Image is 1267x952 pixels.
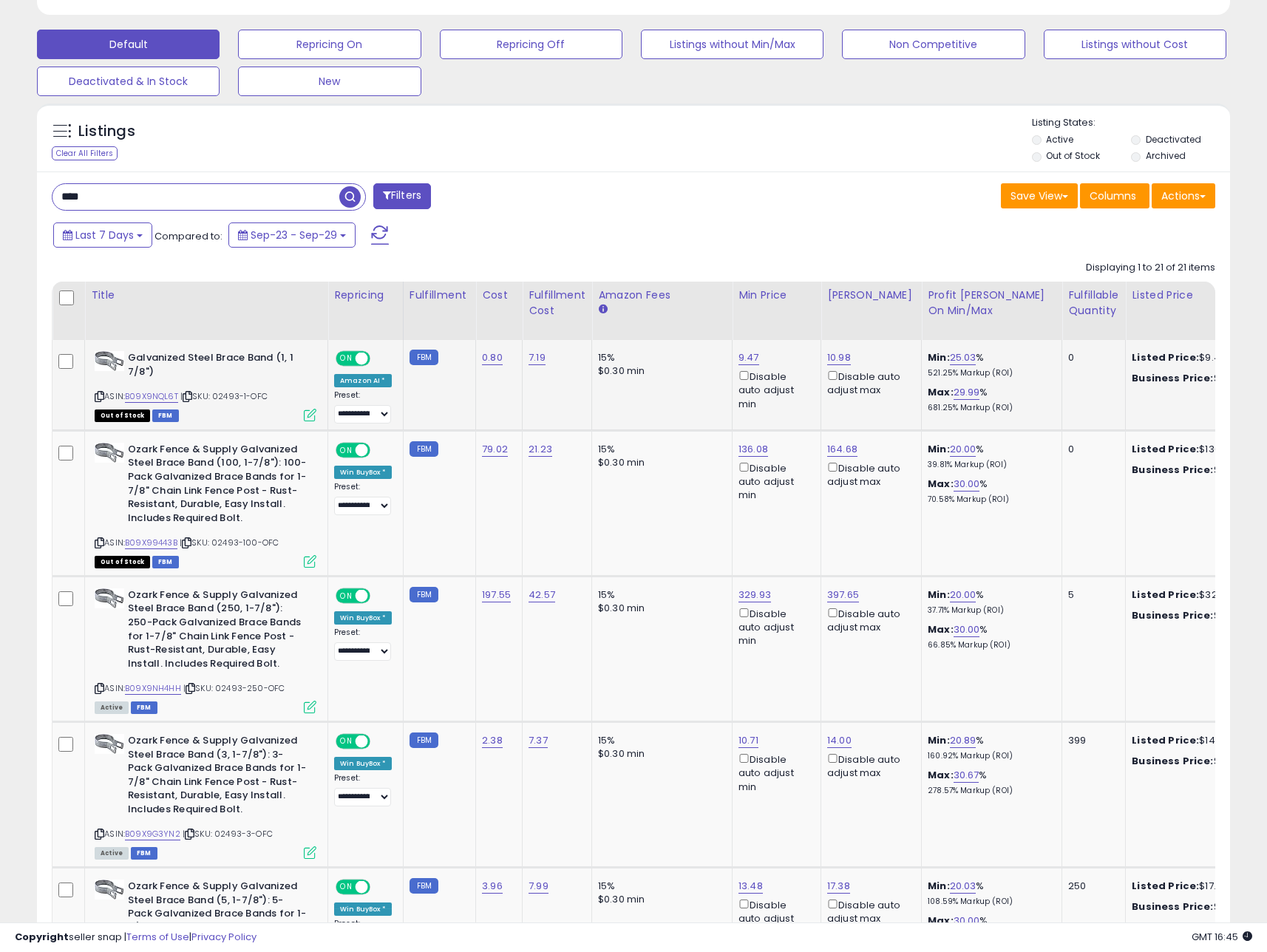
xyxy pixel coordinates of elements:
[1086,261,1215,275] div: Displaying 1 to 21 of 21 items
[1132,372,1254,385] div: $9.47
[95,734,124,754] img: 31j74PosC9L._SL40_.jpg
[95,556,150,568] span: All listings that are currently out of stock and unavailable for purchase on Amazon
[928,733,950,747] b: Min:
[482,350,503,365] a: 0.80
[529,288,585,319] div: Fulfillment Cost
[738,368,809,411] div: Disable auto adjust min
[529,588,555,602] a: 42.57
[598,734,721,747] div: 15%
[373,183,431,209] button: Filters
[334,482,392,515] div: Preset:
[928,786,1050,796] p: 278.57% Markup (ROI)
[125,390,178,403] a: B09X9NQL6T
[598,303,607,316] small: Amazon Fees.
[928,623,1050,650] div: %
[1132,734,1254,747] div: $14.00
[337,590,356,602] span: ON
[53,222,152,248] button: Last 7 Days
[131,847,157,860] span: FBM
[928,494,1050,505] p: 70.58% Markup (ROI)
[738,605,809,648] div: Disable auto adjust min
[337,353,356,365] span: ON
[598,602,721,615] div: $0.30 min
[334,628,392,661] div: Preset:
[1146,133,1201,146] label: Deactivated
[827,350,851,365] a: 10.98
[928,897,1050,907] p: 108.59% Markup (ROI)
[928,640,1050,650] p: 66.85% Markup (ROI)
[95,351,124,371] img: 31j74PosC9L._SL40_.jpg
[598,443,721,456] div: 15%
[738,288,815,303] div: Min Price
[368,590,392,602] span: OFF
[152,409,179,422] span: FBM
[440,30,622,59] button: Repricing Off
[928,588,950,602] b: Min:
[334,611,392,625] div: Win BuyBox *
[91,288,322,303] div: Title
[410,732,438,748] small: FBM
[482,442,508,457] a: 79.02
[1132,463,1213,477] b: Business Price:
[954,385,980,400] a: 29.99
[1132,733,1199,747] b: Listed Price:
[529,879,548,894] a: 7.99
[598,588,721,602] div: 15%
[1068,351,1114,364] div: 0
[78,121,135,142] h5: Listings
[410,878,438,894] small: FBM
[1132,463,1254,477] div: $136.08
[1132,608,1213,622] b: Business Price:
[928,403,1050,413] p: 681.25% Markup (ROI)
[1068,588,1114,602] div: 5
[928,288,1056,319] div: Profit [PERSON_NAME] on Min/Max
[1001,183,1078,208] button: Save View
[1132,880,1254,893] div: $17.38
[928,460,1050,470] p: 39.81% Markup (ROI)
[52,146,118,160] div: Clear All Filters
[928,350,950,364] b: Min:
[95,701,129,714] span: All listings currently available for purchase on Amazon
[950,350,976,365] a: 25.03
[95,734,316,857] div: ASIN:
[598,893,721,906] div: $0.30 min
[827,879,850,894] a: 17.38
[1132,371,1213,385] b: Business Price:
[598,456,721,469] div: $0.30 min
[928,768,954,782] b: Max:
[598,880,721,893] div: 15%
[950,588,976,602] a: 20.00
[1132,351,1254,364] div: $9.47
[928,879,950,893] b: Min:
[1132,879,1199,893] b: Listed Price:
[827,442,857,457] a: 164.68
[598,364,721,378] div: $0.30 min
[183,828,273,840] span: | SKU: 02493-3-OFC
[928,443,1050,470] div: %
[928,588,1050,616] div: %
[368,443,392,456] span: OFF
[125,537,177,549] a: B09X99443B
[95,443,316,566] div: ASIN:
[928,622,954,636] b: Max:
[238,30,421,59] button: Repricing On
[152,556,179,568] span: FBM
[410,350,438,365] small: FBM
[95,351,316,420] div: ASIN:
[334,773,392,806] div: Preset:
[827,368,910,397] div: Disable auto adjust max
[128,351,308,382] b: Galvanized Steel Brace Band (1, 1 7/8")
[1032,116,1230,130] p: Listing States:
[827,588,859,602] a: 397.65
[334,902,392,916] div: Win BuyBox *
[334,390,392,424] div: Preset:
[738,460,809,503] div: Disable auto adjust min
[482,879,503,894] a: 3.96
[410,441,438,457] small: FBM
[954,477,980,492] a: 30.00
[191,930,257,944] a: Privacy Policy
[1132,609,1254,622] div: $329.93
[922,282,1062,340] th: The percentage added to the cost of goods (COGS) that forms the calculator for Min & Max prices.
[738,733,758,748] a: 10.71
[482,733,503,748] a: 2.38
